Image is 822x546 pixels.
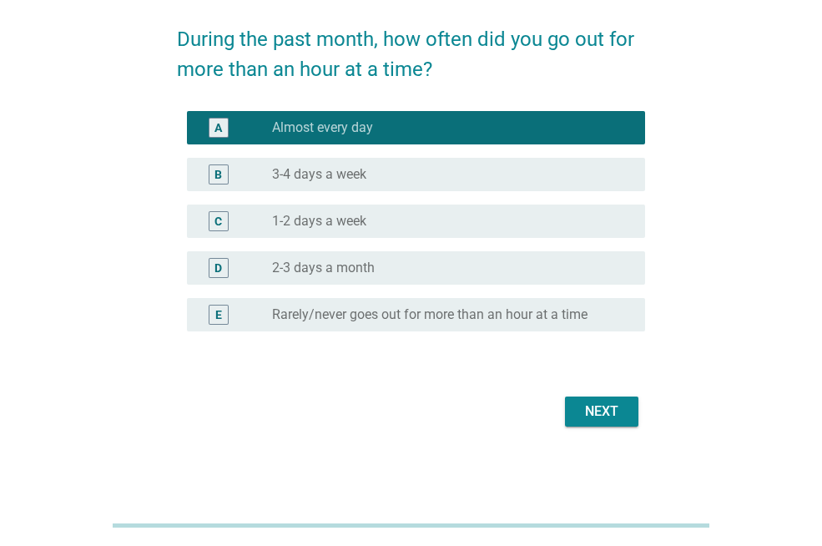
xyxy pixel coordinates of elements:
[272,213,366,230] label: 1-2 days a week
[272,119,373,136] label: Almost every day
[578,402,625,422] div: Next
[215,306,222,323] div: E
[214,119,222,136] div: A
[272,306,588,323] label: Rarely/never goes out for more than an hour at a time
[214,212,222,230] div: C
[214,259,222,276] div: D
[565,397,638,427] button: Next
[272,260,375,276] label: 2-3 days a month
[272,166,366,183] label: 3-4 days a week
[214,165,222,183] div: B
[177,8,645,84] h2: During the past month, how often did you go out for more than an hour at a time?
